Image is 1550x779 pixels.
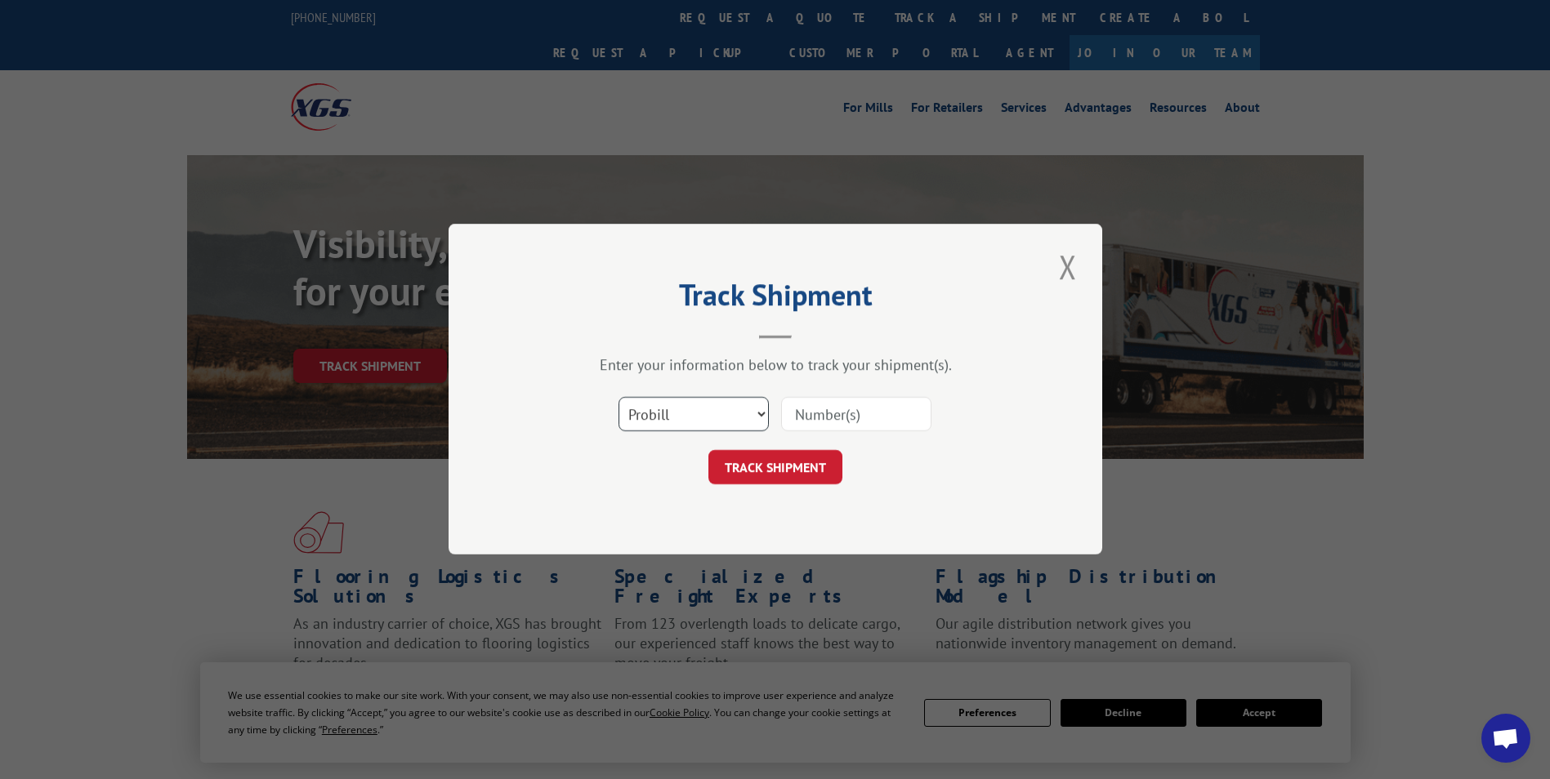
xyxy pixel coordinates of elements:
button: Close modal [1054,244,1082,289]
button: TRACK SHIPMENT [708,451,842,485]
h2: Track Shipment [530,283,1021,314]
input: Number(s) [781,398,931,432]
a: Open chat [1481,714,1530,763]
div: Enter your information below to track your shipment(s). [530,356,1021,375]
